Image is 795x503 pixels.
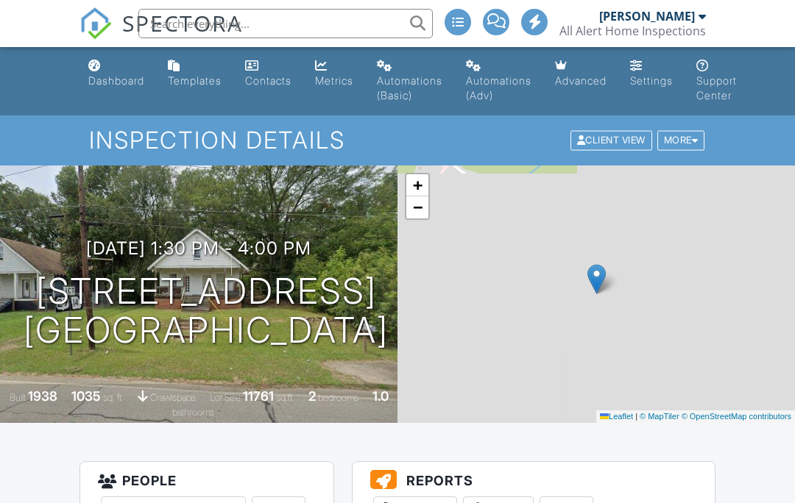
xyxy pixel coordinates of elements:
div: Client View [570,131,652,151]
a: Client View [569,134,656,145]
input: Search everything... [138,9,433,38]
a: Automations (Basic) [371,53,448,110]
a: Templates [162,53,227,95]
div: Settings [630,74,673,87]
div: 1035 [71,388,101,404]
div: Advanced [555,74,607,87]
span: sq.ft. [276,392,294,403]
h1: [STREET_ADDRESS] [GEOGRAPHIC_DATA] [24,272,389,350]
div: More [657,131,705,151]
span: SPECTORA [122,7,243,38]
div: 1938 [28,388,57,404]
div: Dashboard [88,74,144,87]
a: SPECTORA [79,20,243,51]
h3: [DATE] 1:30 pm - 4:00 pm [86,238,311,258]
a: Zoom out [406,196,428,218]
a: Support Center [690,53,743,110]
span: bathrooms [172,407,214,418]
a: Dashboard [82,53,150,95]
div: 2 [308,388,316,404]
a: © OpenStreetMap contributors [682,412,791,421]
div: Automations (Adv) [466,74,531,101]
a: Settings [624,53,679,95]
span: Built [10,392,26,403]
span: crawlspace [150,392,196,403]
a: Leaflet [600,412,633,421]
span: Lot Size [210,392,241,403]
img: The Best Home Inspection Software - Spectora [79,7,112,40]
span: − [413,198,423,216]
div: Contacts [245,74,291,87]
div: Metrics [315,74,353,87]
div: All Alert Home Inspections [559,24,706,38]
a: Zoom in [406,174,428,196]
img: Marker [587,264,606,294]
span: sq. ft. [103,392,124,403]
span: | [635,412,637,421]
div: Templates [168,74,222,87]
a: © MapTiler [640,412,679,421]
a: Automations (Advanced) [460,53,537,110]
div: 11761 [243,388,274,404]
span: + [413,176,423,194]
span: bedrooms [318,392,358,403]
a: Metrics [309,53,359,95]
div: [PERSON_NAME] [599,9,695,24]
a: Contacts [239,53,297,95]
div: Support Center [696,74,737,101]
div: 1.0 [372,388,389,404]
h1: Inspection Details [89,127,706,153]
a: Advanced [549,53,612,95]
div: Automations (Basic) [377,74,442,101]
